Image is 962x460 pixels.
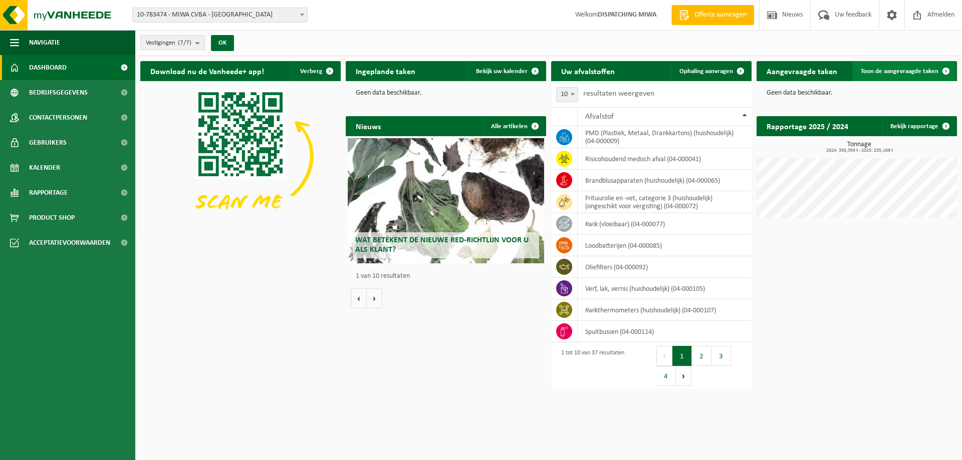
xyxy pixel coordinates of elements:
[211,35,234,51] button: OK
[29,30,60,55] span: Navigatie
[578,278,752,299] td: verf, lak, vernis (huishoudelijk) (04-000105)
[29,55,67,80] span: Dashboard
[578,148,752,170] td: risicohoudend medisch afval (04-000041)
[556,345,624,387] div: 1 tot 10 van 37 resultaten
[557,88,578,102] span: 10
[29,155,60,180] span: Kalender
[300,68,322,75] span: Verberg
[578,213,752,235] td: kwik (vloeibaar) (04-000077)
[585,113,614,121] span: Afvalstof
[762,141,957,153] h3: Tonnage
[767,90,947,97] p: Geen data beschikbaar.
[29,80,88,105] span: Bedrijfsgegevens
[578,126,752,148] td: PMD (Plastiek, Metaal, Drankkartons) (huishoudelijk) (04-000009)
[692,346,711,366] button: 2
[692,10,749,20] span: Offerte aanvragen
[853,61,956,81] a: Toon de aangevraagde taken
[292,61,340,81] button: Verberg
[346,116,391,136] h2: Nieuws
[762,148,957,153] span: 2024: 350,359 t - 2025: 235,169 t
[672,346,692,366] button: 1
[757,61,847,81] h2: Aangevraagde taken
[656,366,676,386] button: 4
[29,180,68,205] span: Rapportage
[483,116,545,136] a: Alle artikelen
[178,40,191,46] count: (7/7)
[355,236,529,254] span: Wat betekent de nieuwe RED-richtlijn voor u als klant?
[578,235,752,256] td: loodbatterijen (04-000085)
[578,321,752,342] td: spuitbussen (04-000114)
[551,61,625,81] h2: Uw afvalstoffen
[132,8,308,23] span: 10-783474 - MIWA CVBA - SINT-NIKLAAS
[29,105,87,130] span: Contactpersonen
[578,191,752,213] td: frituurolie en -vet, categorie 3 (huishoudelijk) (ongeschikt voor vergisting) (04-000072)
[757,116,858,136] h2: Rapportage 2025 / 2024
[671,61,751,81] a: Ophaling aanvragen
[140,81,341,231] img: Download de VHEPlus App
[29,205,75,230] span: Product Shop
[346,61,425,81] h2: Ingeplande taken
[351,288,367,308] button: Vorige
[578,170,752,191] td: brandblusapparaten (huishoudelijk) (04-000065)
[578,256,752,278] td: oliefilters (04-000092)
[348,138,544,263] a: Wat betekent de nieuwe RED-richtlijn voor u als klant?
[578,299,752,321] td: kwikthermometers (huishoudelijk) (04-000107)
[711,346,731,366] button: 3
[146,36,191,51] span: Vestigingen
[29,230,110,255] span: Acceptatievoorwaarden
[468,61,545,81] a: Bekijk uw kalender
[133,8,307,22] span: 10-783474 - MIWA CVBA - SINT-NIKLAAS
[861,68,938,75] span: Toon de aangevraagde taken
[676,366,691,386] button: Next
[29,130,67,155] span: Gebruikers
[882,116,956,136] a: Bekijk rapportage
[598,11,656,19] strong: DISPATCHING MIWA
[356,90,536,97] p: Geen data beschikbaar.
[656,346,672,366] button: Previous
[583,90,654,98] label: resultaten weergeven
[367,288,382,308] button: Volgende
[140,35,205,50] button: Vestigingen(7/7)
[679,68,733,75] span: Ophaling aanvragen
[140,61,274,81] h2: Download nu de Vanheede+ app!
[556,87,578,102] span: 10
[356,273,541,280] p: 1 van 10 resultaten
[476,68,528,75] span: Bekijk uw kalender
[671,5,754,25] a: Offerte aanvragen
